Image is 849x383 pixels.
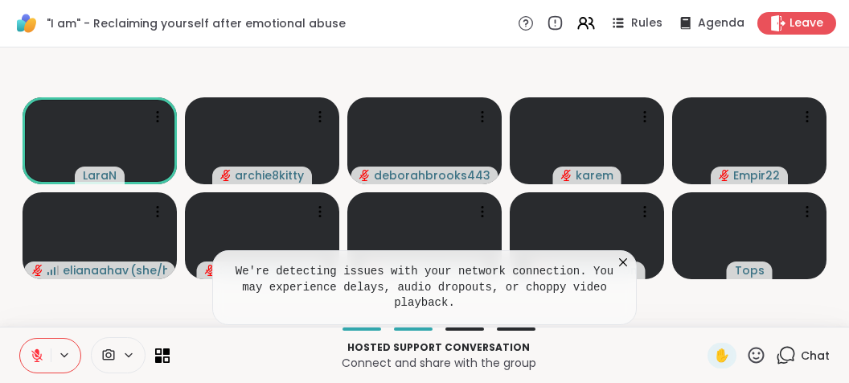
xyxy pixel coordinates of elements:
[561,170,572,181] span: audio-muted
[205,265,216,276] span: audio-muted
[179,340,698,355] p: Hosted support conversation
[13,10,40,37] img: ShareWell Logomark
[719,170,730,181] span: audio-muted
[359,170,371,181] span: audio-muted
[576,167,613,183] span: karem
[47,15,346,31] span: "I am" - Reclaiming yourself after emotional abuse
[220,170,232,181] span: audio-muted
[130,262,167,278] span: ( she/her )
[179,355,698,371] p: Connect and share with the group
[733,167,780,183] span: Empir22
[32,265,43,276] span: audio-muted
[714,346,730,365] span: ✋
[790,15,823,31] span: Leave
[83,167,117,183] span: LaraN
[235,167,304,183] span: archie8kitty
[232,264,617,311] pre: We're detecting issues with your network connection. You may experience delays, audio dropouts, o...
[698,15,744,31] span: Agenda
[63,262,129,278] span: elianaahava2022
[735,262,765,278] span: Tops
[631,15,662,31] span: Rules
[801,348,830,364] span: Chat
[374,167,490,183] span: deborahbrooks443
